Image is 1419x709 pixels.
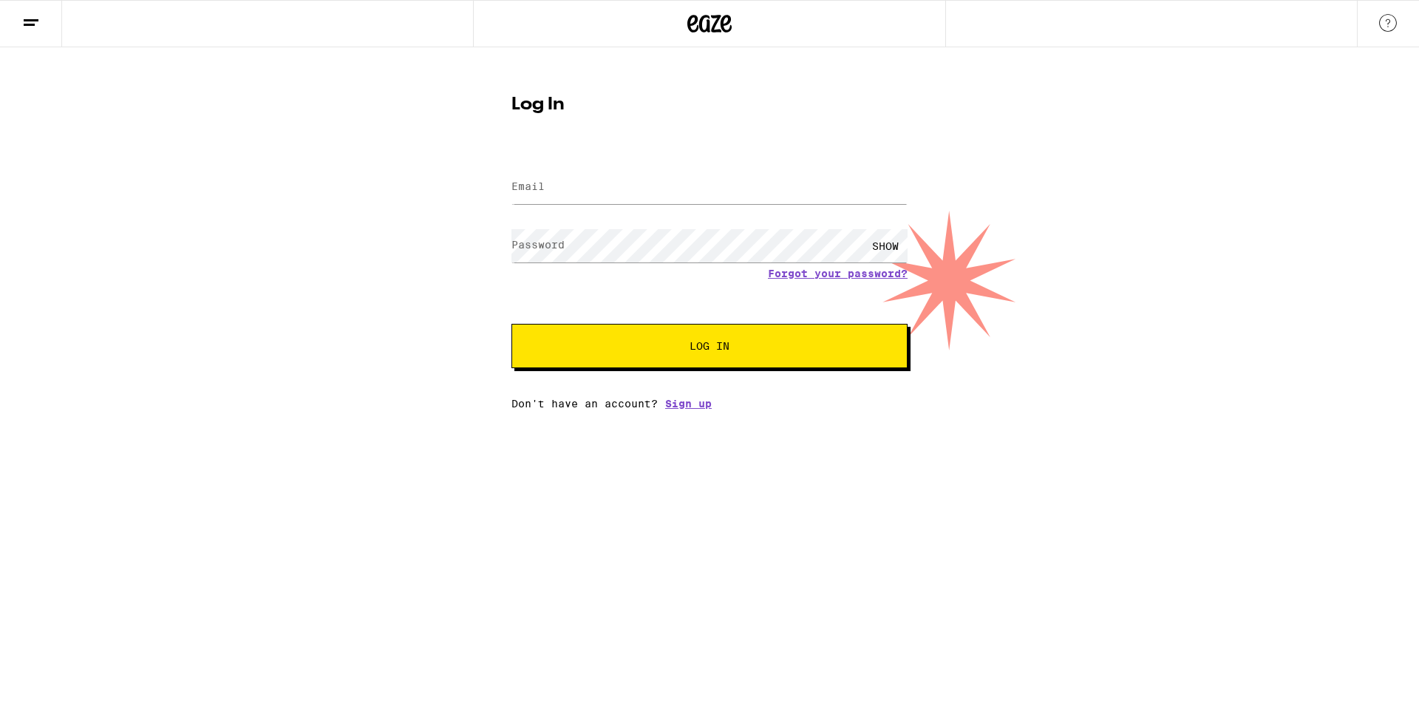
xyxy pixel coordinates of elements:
[511,239,565,251] label: Password
[511,171,908,204] input: Email
[665,398,712,410] a: Sign up
[690,341,729,351] span: Log In
[511,398,908,410] div: Don't have an account?
[511,180,545,192] label: Email
[511,324,908,368] button: Log In
[768,268,908,279] a: Forgot your password?
[863,229,908,262] div: SHOW
[511,96,908,114] h1: Log In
